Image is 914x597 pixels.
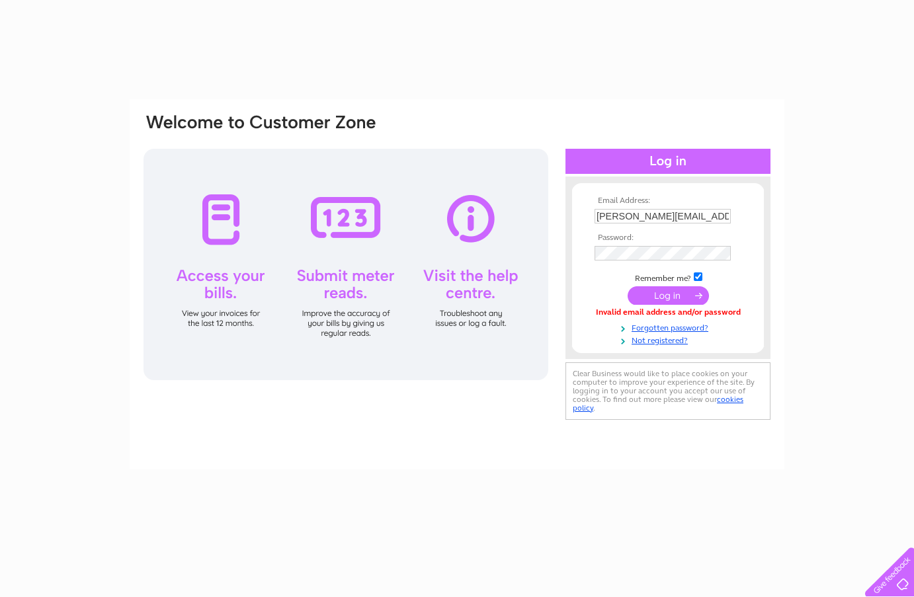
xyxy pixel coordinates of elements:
a: cookies policy [573,395,743,413]
th: Password: [591,233,745,243]
div: Clear Business would like to place cookies on your computer to improve your experience of the sit... [565,362,770,420]
th: Email Address: [591,196,745,206]
a: Forgotten password? [595,321,745,333]
div: Invalid email address and/or password [595,308,741,317]
a: Not registered? [595,333,745,346]
td: Remember me? [591,270,745,284]
input: Submit [628,286,709,305]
